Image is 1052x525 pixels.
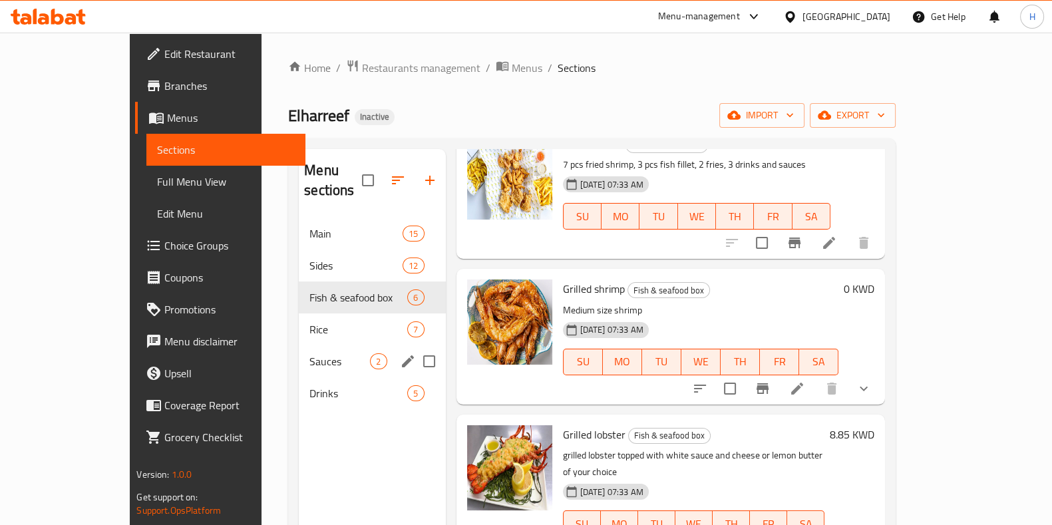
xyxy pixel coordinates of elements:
span: MO [608,352,637,371]
a: Branches [135,70,305,102]
span: Drinks [309,385,407,401]
a: Sections [146,134,305,166]
div: items [403,226,424,242]
span: export [820,107,885,124]
span: Coupons [164,269,295,285]
a: Edit Menu [146,198,305,230]
span: SA [804,352,833,371]
a: Menus [496,59,542,77]
span: Grilled lobster [563,425,625,444]
span: Sections [558,60,596,76]
span: Restaurants management [362,60,480,76]
div: items [407,385,424,401]
li: / [336,60,341,76]
a: Support.OpsPlatform [136,502,221,519]
button: Branch-specific-item [779,227,810,259]
button: show more [848,373,880,405]
span: FR [759,207,787,226]
button: SA [799,349,838,375]
a: Promotions [135,293,305,325]
span: 6 [408,291,423,304]
h6: 0 KWD [844,279,874,298]
a: Restaurants management [346,59,480,77]
img: Grilled shrimp [467,279,552,365]
span: Fish & seafood box [309,289,407,305]
button: TH [716,203,754,230]
nav: Menu sections [299,212,445,415]
a: Edit menu item [821,235,837,251]
span: Choice Groups [164,238,295,254]
span: Edit Restaurant [164,46,295,62]
span: 12 [403,260,423,272]
button: FR [754,203,792,230]
p: Medium size shrimp [563,302,839,319]
span: 2 [371,355,386,368]
button: WE [678,203,716,230]
span: Fish & seafood box [629,428,710,443]
span: Coverage Report [164,397,295,413]
span: SA [798,207,825,226]
span: Version: [136,466,169,483]
div: items [403,258,424,273]
button: SU [563,349,603,375]
div: Sides12 [299,250,445,281]
span: Grocery Checklist [164,429,295,445]
button: WE [681,349,721,375]
span: Sections [157,142,295,158]
button: TU [642,349,681,375]
span: Main [309,226,403,242]
span: H [1029,9,1035,24]
h2: Menu sections [304,160,361,200]
span: Sort sections [382,164,414,196]
div: Fish & seafood box [627,282,710,298]
span: 5 [408,387,423,400]
a: Grocery Checklist [135,421,305,453]
a: Edit menu item [789,381,805,397]
button: sort-choices [684,373,716,405]
div: Fish & seafood box [628,428,711,444]
span: Fish & seafood box [628,283,709,298]
div: items [407,321,424,337]
span: WE [683,207,711,226]
span: FR [765,352,794,371]
span: Sides [309,258,403,273]
div: Inactive [355,109,395,125]
a: Menus [135,102,305,134]
h6: 8.85 KWD [830,425,874,444]
span: SU [569,352,598,371]
span: Select all sections [354,166,382,194]
a: Edit Restaurant [135,38,305,70]
span: TH [721,207,749,226]
div: items [407,289,424,305]
span: Full Menu View [157,174,295,190]
p: grilled lobster topped with white sauce and cheese or lemon butter of your choice [563,447,825,480]
a: Menu disclaimer [135,325,305,357]
button: TH [721,349,760,375]
span: MO [607,207,634,226]
span: Menu disclaimer [164,333,295,349]
span: Upsell [164,365,295,381]
span: Get support on: [136,488,198,506]
button: FR [760,349,799,375]
span: SU [569,207,596,226]
span: Rice [309,321,407,337]
span: [DATE] 07:33 AM [575,486,649,498]
span: Menus [167,110,295,126]
span: Sauces [309,353,370,369]
a: Coverage Report [135,389,305,421]
div: Sauces2edit [299,345,445,377]
button: delete [848,227,880,259]
span: [DATE] 07:33 AM [575,323,649,336]
span: 7 [408,323,423,336]
svg: Show Choices [856,381,872,397]
li: / [486,60,490,76]
button: Branch-specific-item [747,373,779,405]
button: SA [792,203,830,230]
span: WE [687,352,715,371]
div: Fish & seafood box6 [299,281,445,313]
